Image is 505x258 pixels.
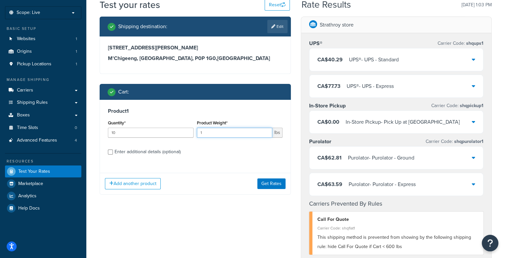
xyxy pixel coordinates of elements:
[108,128,194,138] input: 0
[348,153,414,162] div: Purolator - Purolator - Ground
[108,120,126,125] label: Quantity*
[462,0,492,10] p: [DATE] 1:03 PM
[5,58,81,70] li: Pickup Locations
[317,215,479,224] div: Call For Quote
[18,181,43,187] span: Marketplace
[349,180,416,189] div: Purolator - Purolator - Express
[5,45,81,58] a: Origins1
[118,89,129,95] h2: Cart :
[17,100,48,105] span: Shipping Rules
[482,235,498,251] button: Open Resource Center
[76,49,77,54] span: 1
[108,55,283,62] h3: M'Chigeeng, [GEOGRAPHIC_DATA], P0P 1G0 , [GEOGRAPHIC_DATA]
[317,224,479,233] div: Carrier Code: shqflat1
[5,134,81,147] li: Advanced Features
[317,154,342,161] span: CA$62.81
[5,165,81,177] a: Test Your Rates
[257,178,286,189] button: Get Rates
[309,40,322,47] h3: UPS®
[267,20,288,33] a: Edit
[5,122,81,134] li: Time Slots
[197,128,272,138] input: 0.00
[5,33,81,45] a: Websites1
[115,147,181,157] div: Enter additional details (optional)
[5,109,81,121] a: Boxes
[320,20,354,30] p: Strathroy store
[346,117,460,127] div: In-Store Pickup - Pick Up at [GEOGRAPHIC_DATA]
[18,193,37,199] span: Analytics
[17,36,36,42] span: Websites
[76,61,77,67] span: 1
[317,234,471,250] span: This shipping method is prevented from showing by the following shipping rule: hide Call For Quot...
[317,118,339,126] span: CA$0.00
[5,26,81,32] div: Basic Setup
[5,134,81,147] a: Advanced Features4
[5,190,81,202] a: Analytics
[197,120,227,125] label: Product Weight*
[108,108,283,114] h3: Product 1
[5,45,81,58] li: Origins
[309,102,346,109] h3: In-Store Pickup
[108,150,113,155] input: Enter additional details (optional)
[5,33,81,45] li: Websites
[317,82,340,90] span: CA$77.73
[118,24,167,30] h2: Shipping destination :
[5,84,81,97] a: Carriers
[349,55,399,64] div: UPS® - UPS - Standard
[438,39,483,48] p: Carrier Code:
[5,178,81,190] a: Marketplace
[17,10,40,16] span: Scope: Live
[5,77,81,83] div: Manage Shipping
[5,202,81,214] a: Help Docs
[453,138,483,145] span: shqpurolator1
[76,36,77,42] span: 1
[5,122,81,134] a: Time Slots0
[309,199,484,208] h4: Carriers Prevented By Rules
[17,138,57,143] span: Advanced Features
[18,169,50,174] span: Test Your Rates
[272,128,283,138] span: lbs
[18,206,40,211] span: Help Docs
[17,125,38,131] span: Time Slots
[17,112,30,118] span: Boxes
[309,138,331,145] h3: Purolator
[75,138,77,143] span: 4
[75,125,77,131] span: 0
[465,40,483,47] span: shqups1
[317,180,342,188] span: CA$63.59
[426,137,483,146] p: Carrier Code:
[459,102,483,109] span: shqpickup1
[17,61,51,67] span: Pickup Locations
[5,97,81,109] a: Shipping Rules
[105,178,161,189] button: Add another product
[431,101,483,110] p: Carrier Code:
[108,44,283,51] h3: [STREET_ADDRESS][PERSON_NAME]
[317,56,343,63] span: CA$40.29
[5,58,81,70] a: Pickup Locations1
[5,159,81,164] div: Resources
[347,82,394,91] div: UPS® - UPS - Express
[17,88,33,93] span: Carriers
[17,49,32,54] span: Origins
